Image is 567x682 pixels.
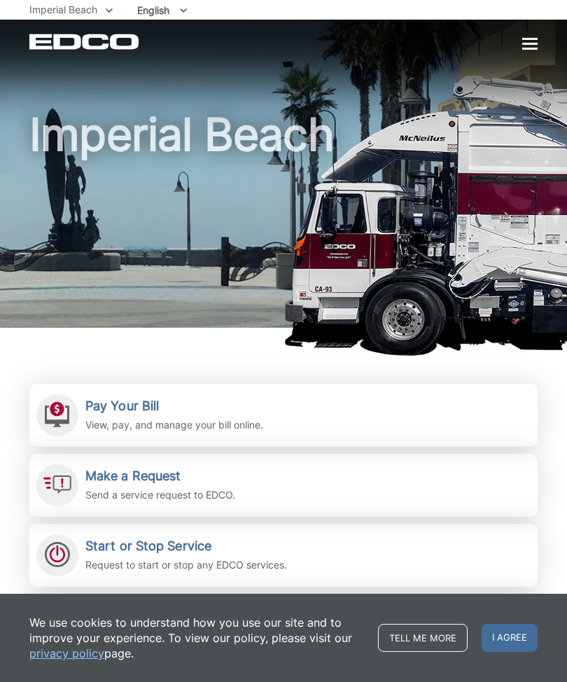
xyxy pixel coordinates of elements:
[29,34,141,50] a: EDCD logo. Return to the homepage.
[29,384,538,447] a: Pay Your Bill View, pay, and manage your bill online.
[85,538,287,554] h2: Start or Stop Service
[29,4,97,15] span: Imperial Beach
[29,646,104,661] a: privacy policy
[29,112,538,334] h1: Imperial Beach
[378,624,468,652] a: Tell me more
[85,468,235,484] h2: Make a Request
[85,398,263,414] h2: Pay Your Bill
[85,557,287,573] p: Request to start or stop any EDCO services.
[85,487,235,503] p: Send a service request to EDCO.
[85,417,263,433] p: View, pay, and manage your bill online.
[29,615,364,661] p: We use cookies to understand how you use our site and to improve your experience. To view our pol...
[482,624,538,652] span: I agree
[29,454,538,517] a: Make a Request Send a service request to EDCO.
